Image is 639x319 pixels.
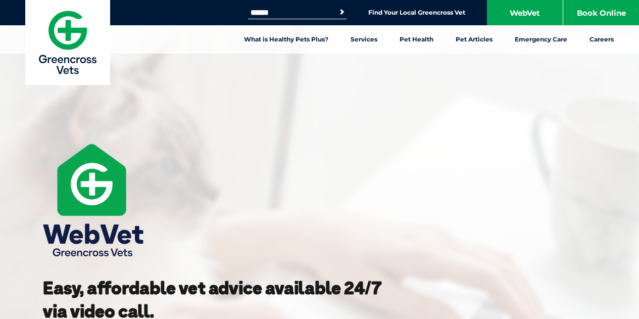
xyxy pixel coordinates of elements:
a: Careers [578,25,625,54]
a: What is Healthy Pets Plus? [233,25,339,54]
a: Services [339,25,388,54]
a: Find Your Local Greencross Vet [368,9,465,17]
a: Pet Articles [445,25,504,54]
a: Emergency Care [504,25,578,54]
button: Search [337,7,347,17]
a: Pet Health [388,25,445,54]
